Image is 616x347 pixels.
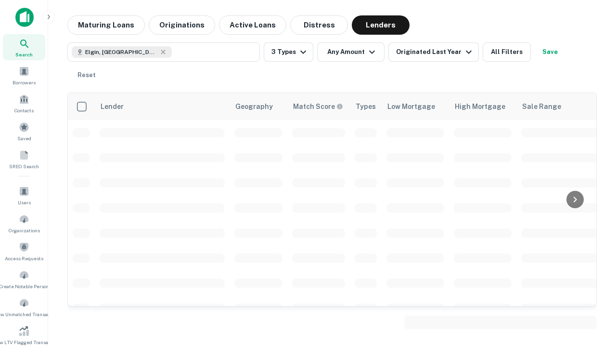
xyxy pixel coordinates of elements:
[3,62,45,88] a: Borrowers
[15,8,34,27] img: capitalize-icon.png
[3,294,45,320] a: Review Unmatched Transactions
[9,227,40,234] span: Organizations
[387,101,435,112] div: Low Mortgage
[18,199,31,206] span: Users
[67,42,260,62] button: Elgin, [GEOGRAPHIC_DATA], [GEOGRAPHIC_DATA]
[230,93,287,120] th: Geography
[449,93,516,120] th: High Mortgage
[3,146,45,172] a: SREO Search
[71,66,102,85] button: Reset
[455,101,505,112] div: High Mortgage
[3,182,45,208] a: Users
[522,101,561,112] div: Sale Range
[235,101,273,112] div: Geography
[85,48,157,56] span: Elgin, [GEOGRAPHIC_DATA], [GEOGRAPHIC_DATA]
[13,79,36,86] span: Borrowers
[396,46,475,58] div: Originated Last Year
[356,101,376,112] div: Types
[350,93,382,120] th: Types
[17,134,31,142] span: Saved
[3,238,45,264] a: Access Requests
[287,93,350,120] th: Capitalize uses an advanced AI algorithm to match your search with the best lender. The match sco...
[9,162,39,170] span: SREO Search
[317,42,385,62] button: Any Amount
[3,210,45,236] a: Organizations
[149,15,215,35] button: Originations
[483,42,531,62] button: All Filters
[3,90,45,116] a: Contacts
[5,254,43,262] span: Access Requests
[535,42,565,62] button: Save your search to get updates of matches that match your search criteria.
[14,107,34,114] span: Contacts
[95,93,230,120] th: Lender
[101,101,124,112] div: Lender
[388,42,479,62] button: Originated Last Year
[219,15,286,35] button: Active Loans
[67,15,145,35] button: Maturing Loans
[352,15,410,35] button: Lenders
[382,93,449,120] th: Low Mortgage
[290,15,348,35] button: Distress
[15,51,33,58] span: Search
[293,101,341,112] h6: Match Score
[293,101,343,112] div: Capitalize uses an advanced AI algorithm to match your search with the best lender. The match sco...
[264,42,313,62] button: 3 Types
[3,34,45,60] a: Search
[516,93,603,120] th: Sale Range
[568,239,616,285] iframe: Chat Widget
[3,118,45,144] a: Saved
[3,266,45,292] a: Create Notable Person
